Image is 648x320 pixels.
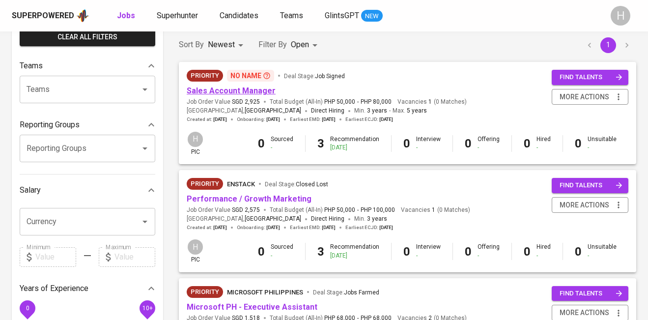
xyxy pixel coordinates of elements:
[266,116,280,123] span: [DATE]
[357,206,359,214] span: -
[552,286,628,301] button: find talents
[142,304,152,311] span: 10+
[552,70,628,85] button: find talents
[208,36,247,54] div: Newest
[324,98,355,106] span: PHP 50,000
[361,11,383,21] span: NEW
[389,106,391,116] span: -
[552,197,628,213] button: more actions
[367,107,387,114] span: 3 years
[322,224,336,231] span: [DATE]
[478,243,500,260] div: Offering
[361,206,395,214] span: PHP 100,000
[187,131,204,148] div: H
[157,10,200,22] a: Superhunter
[20,180,155,200] div: Salary
[271,144,293,152] div: -
[478,252,500,260] div: -
[187,238,204,256] div: H
[20,28,155,46] button: Clear All filters
[611,6,630,26] div: H
[560,72,622,83] span: find talents
[220,11,258,20] span: Candidates
[330,243,379,260] div: Recommendation
[524,245,531,259] b: 0
[317,137,324,150] b: 3
[208,39,235,51] p: Newest
[401,206,470,214] span: Vacancies ( 0 Matches )
[311,215,344,222] span: Direct Hiring
[588,135,617,152] div: Unsuitable
[187,70,223,82] div: New Job received from Demand Team
[393,107,427,114] span: Max.
[280,10,305,22] a: Teams
[536,252,551,260] div: -
[580,37,636,53] nav: pagination navigation
[407,107,427,114] span: 5 years
[403,137,410,150] b: 0
[552,178,628,193] button: find talents
[367,215,387,222] span: 3 years
[345,116,393,123] span: Earliest ECJD :
[227,180,255,188] span: Enstack
[560,91,609,103] span: more actions
[187,131,204,156] div: pic
[427,98,432,106] span: 1
[284,73,345,80] span: Deal Stage :
[575,245,582,259] b: 0
[187,98,260,106] span: Job Order Value
[12,10,74,22] div: Superpowered
[20,56,155,76] div: Teams
[138,215,152,229] button: Open
[465,245,472,259] b: 0
[187,302,317,312] a: Microsoft PH - Executive Assistant
[220,10,260,22] a: Candidates
[379,224,393,231] span: [DATE]
[213,224,227,231] span: [DATE]
[271,243,293,260] div: Sourced
[157,11,198,20] span: Superhunter
[600,37,616,53] button: page 1
[20,283,88,294] p: Years of Experience
[291,36,321,54] div: Open
[12,8,89,23] a: Superpoweredapp logo
[270,206,395,214] span: Total Budget (All-In)
[138,142,152,155] button: Open
[20,115,155,135] div: Reporting Groups
[330,135,379,152] div: Recommendation
[536,144,551,152] div: -
[536,135,551,152] div: Hired
[187,214,301,224] span: [GEOGRAPHIC_DATA] ,
[354,107,387,114] span: Min.
[379,116,393,123] span: [DATE]
[478,135,500,152] div: Offering
[20,184,41,196] p: Salary
[114,247,155,267] input: Value
[560,307,609,319] span: more actions
[325,11,359,20] span: GlintsGPT
[187,178,223,190] div: New Job received from Demand Team
[291,40,309,49] span: Open
[330,252,379,260] div: [DATE]
[245,106,301,116] span: [GEOGRAPHIC_DATA]
[265,181,328,188] span: Deal Stage :
[325,10,383,22] a: GlintsGPT NEW
[271,252,293,260] div: -
[35,247,76,267] input: Value
[317,245,324,259] b: 3
[20,279,155,298] div: Years of Experience
[354,215,387,222] span: Min.
[311,107,344,114] span: Direct Hiring
[575,137,582,150] b: 0
[245,214,301,224] span: [GEOGRAPHIC_DATA]
[552,89,628,105] button: more actions
[280,11,303,20] span: Teams
[324,206,355,214] span: PHP 50,000
[536,243,551,260] div: Hired
[20,60,43,72] p: Teams
[524,137,531,150] b: 0
[397,98,467,106] span: Vacancies ( 0 Matches )
[357,98,359,106] span: -
[138,83,152,96] button: Open
[416,135,441,152] div: Interview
